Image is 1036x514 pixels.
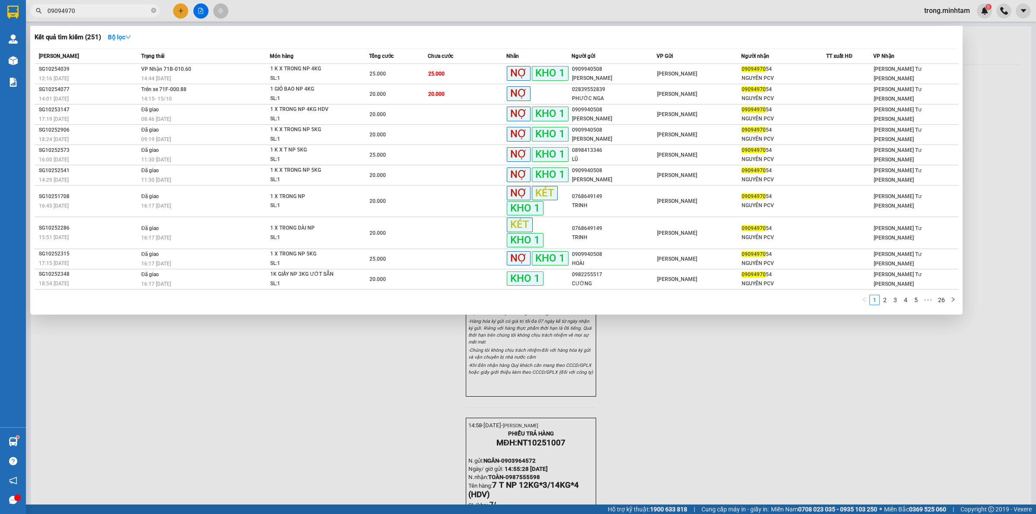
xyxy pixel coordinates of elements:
[141,281,171,287] span: 16:17 [DATE]
[39,166,139,175] div: SG10252541
[39,96,69,102] span: 14:01 [DATE]
[141,76,171,82] span: 14:44 [DATE]
[572,250,656,259] div: 0909940508
[874,271,922,287] span: [PERSON_NAME] Tư [PERSON_NAME]
[270,53,294,59] span: Món hàng
[742,201,826,210] div: NGUYÊN PCV
[742,126,826,135] div: 54
[874,127,922,142] span: [PERSON_NAME] Tư [PERSON_NAME]
[270,105,335,114] div: 1 X TRONG NP 4KG HDV
[900,295,911,305] li: 4
[572,233,656,242] div: TRINH
[572,224,656,233] div: 0768649149
[39,157,69,163] span: 16:00 [DATE]
[270,166,335,175] div: 1 K X TRONG NP 5KG
[572,201,656,210] div: TRINH
[507,218,533,232] span: KÉT
[9,78,18,87] img: solution-icon
[657,152,697,158] span: [PERSON_NAME]
[572,270,656,279] div: 0982255517
[270,270,335,279] div: 1K GIẤY NP 3KG ƯỚT SẴN
[39,136,69,142] span: 18:24 [DATE]
[572,85,656,94] div: 02839552839
[270,114,335,124] div: SL: 1
[36,8,42,14] span: search
[35,33,101,42] h3: Kết quả tìm kiếm ( 251 )
[270,259,335,268] div: SL: 1
[657,198,697,204] span: [PERSON_NAME]
[572,155,656,164] div: LŨ
[873,53,894,59] span: VP Nhận
[141,66,191,72] span: VP Nhận 71B-010.60
[39,203,69,209] span: 16:45 [DATE]
[572,192,656,201] div: 0768649149
[141,96,172,102] span: 14:15 - 15/10
[141,225,159,231] span: Đã giao
[507,107,531,121] span: NỢ
[890,295,900,305] li: 3
[742,155,826,164] div: NGUYÊN PCV
[532,147,569,161] span: KHO 1
[742,175,826,184] div: NGUYÊN PCV
[742,233,826,242] div: NGUYÊN PCV
[742,86,766,92] span: 09094970
[9,496,17,504] span: message
[874,251,922,267] span: [PERSON_NAME] Tư [PERSON_NAME]
[141,203,171,209] span: 16:17 [DATE]
[141,167,159,173] span: Đã giao
[141,177,171,183] span: 11:30 [DATE]
[39,146,139,155] div: SG10252573
[270,279,335,289] div: SL: 1
[657,256,697,262] span: [PERSON_NAME]
[742,251,766,257] span: 09094970
[742,225,766,231] span: 09094970
[874,66,922,82] span: [PERSON_NAME] Tư [PERSON_NAME]
[270,85,335,94] div: 1 GIỎ BAO NP 4KG
[108,34,131,41] strong: Bộ lọc
[572,175,656,184] div: [PERSON_NAME]
[911,295,921,305] a: 5
[507,167,531,182] span: NỢ
[370,132,386,138] span: 20.000
[428,71,445,77] span: 25.000
[572,279,656,288] div: CƯỜNG
[742,193,766,199] span: 09094970
[39,76,69,82] span: 12:16 [DATE]
[741,53,769,59] span: Người nhận
[39,85,139,94] div: SG10254077
[921,295,935,305] span: •••
[532,127,569,141] span: KHO 1
[742,250,826,259] div: 54
[39,249,139,259] div: SG10252315
[270,192,335,202] div: 1 X TRONG NP
[951,297,956,302] span: right
[742,259,826,268] div: NGUYÊN PCV
[270,125,335,135] div: 1 K X TRONG NP 5KG
[742,167,766,173] span: 09094970
[742,279,826,288] div: NGUYÊN PCV
[370,111,386,117] span: 20.000
[742,192,826,201] div: 54
[507,147,531,161] span: NỢ
[9,476,17,485] span: notification
[369,53,394,59] span: Tổng cước
[572,94,656,103] div: PHƯỚC NGA
[125,34,131,40] span: down
[572,135,656,144] div: [PERSON_NAME]
[151,8,156,13] span: close-circle
[880,295,890,305] a: 2
[657,53,673,59] span: VP Gửi
[742,94,826,103] div: NGUYÊN PCV
[742,107,766,113] span: 09094970
[270,201,335,211] div: SL: 1
[39,270,139,279] div: SG10252348
[370,276,386,282] span: 20.000
[507,251,531,265] span: NỢ
[270,74,335,83] div: SL: 1
[870,295,879,305] a: 1
[370,152,386,158] span: 25.000
[572,166,656,175] div: 0909940508
[742,135,826,144] div: NGUYÊN PCV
